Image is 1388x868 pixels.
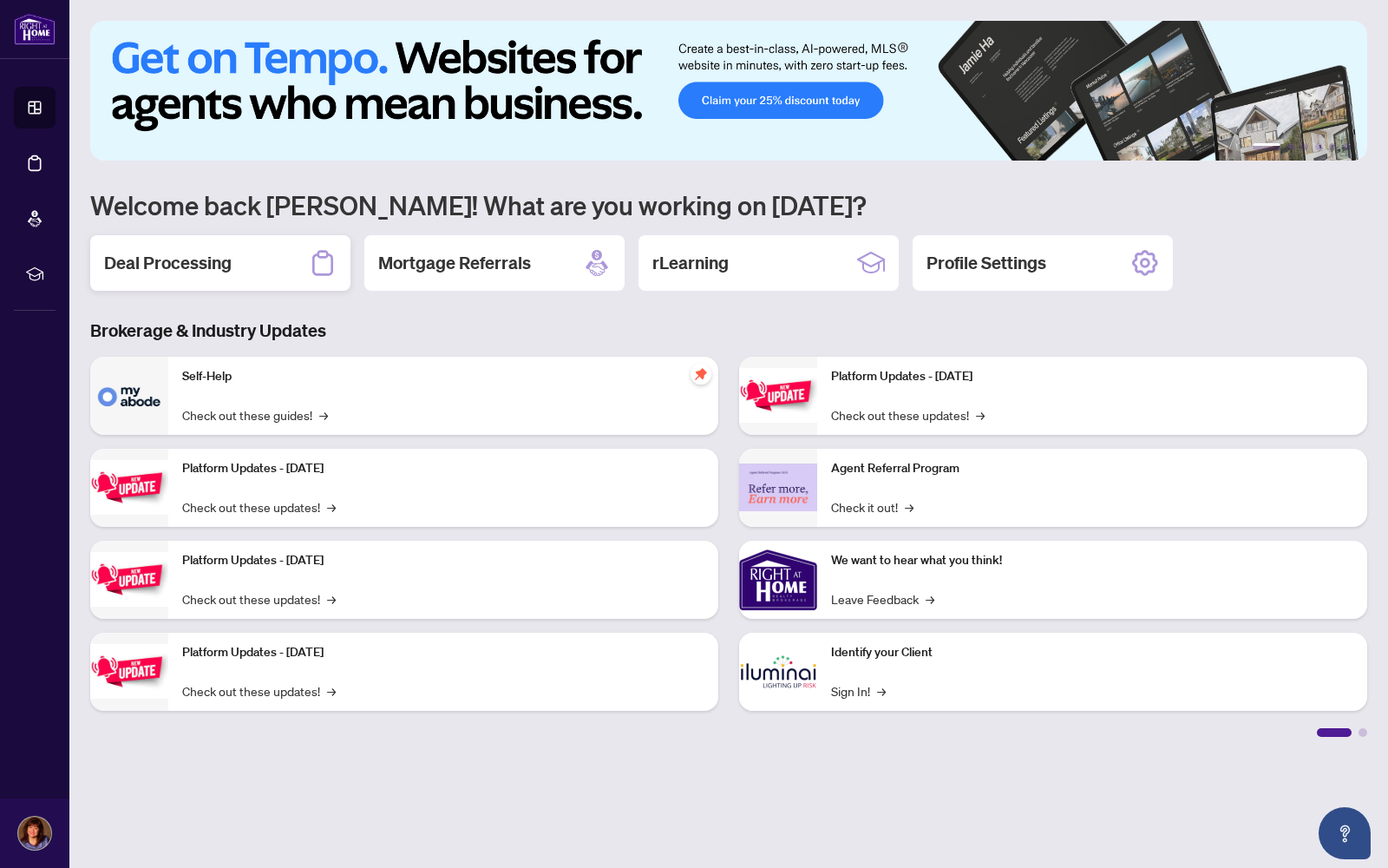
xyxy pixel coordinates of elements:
button: 2 [1287,143,1294,150]
span: → [976,405,985,424]
p: Self-Help [182,367,704,386]
img: Profile Icon [18,817,51,850]
p: We want to hear what you think! [831,551,1353,570]
button: 1 [1253,143,1280,150]
h2: Mortgage Referrals [378,251,531,275]
p: Platform Updates - [DATE] [182,643,704,662]
a: Check out these updates!→ [182,497,336,516]
img: Self-Help [90,357,168,435]
img: logo [14,13,56,45]
button: 5 [1329,143,1336,150]
span: → [905,497,913,516]
span: → [319,405,328,424]
span: → [327,589,336,608]
a: Check out these updates!→ [831,405,985,424]
p: Platform Updates - [DATE] [182,459,704,478]
img: Agent Referral Program [739,464,817,511]
img: Platform Updates - July 21, 2025 [90,552,168,607]
button: 6 [1343,143,1350,150]
span: → [926,589,934,608]
p: Identify your Client [831,643,1353,662]
img: Platform Updates - June 23, 2025 [739,368,817,423]
a: Check out these updates!→ [182,589,336,608]
span: → [877,681,886,700]
p: Platform Updates - [DATE] [182,551,704,570]
a: Check it out!→ [831,497,913,516]
h1: Welcome back [PERSON_NAME]! What are you working on [DATE]? [90,188,1367,221]
img: Slide 0 [90,21,1367,161]
h2: Deal Processing [104,251,232,275]
span: → [327,681,336,700]
button: 4 [1315,143,1322,150]
span: pushpin [691,364,711,385]
a: Sign In!→ [831,681,886,700]
img: Identify your Client [739,633,817,711]
h3: Brokerage & Industry Updates [90,319,1367,343]
button: 3 [1301,143,1308,150]
button: Open asap [1319,807,1371,859]
img: We want to hear what you think! [739,541,817,619]
h2: rLearning [652,251,729,275]
a: Check out these updates!→ [182,681,336,700]
a: Leave Feedback→ [831,589,934,608]
img: Platform Updates - September 16, 2025 [90,460,168,515]
a: Check out these guides!→ [182,405,328,424]
h2: Profile Settings [926,251,1046,275]
span: → [327,497,336,516]
img: Platform Updates - July 8, 2025 [90,644,168,699]
p: Agent Referral Program [831,459,1353,478]
p: Platform Updates - [DATE] [831,367,1353,386]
